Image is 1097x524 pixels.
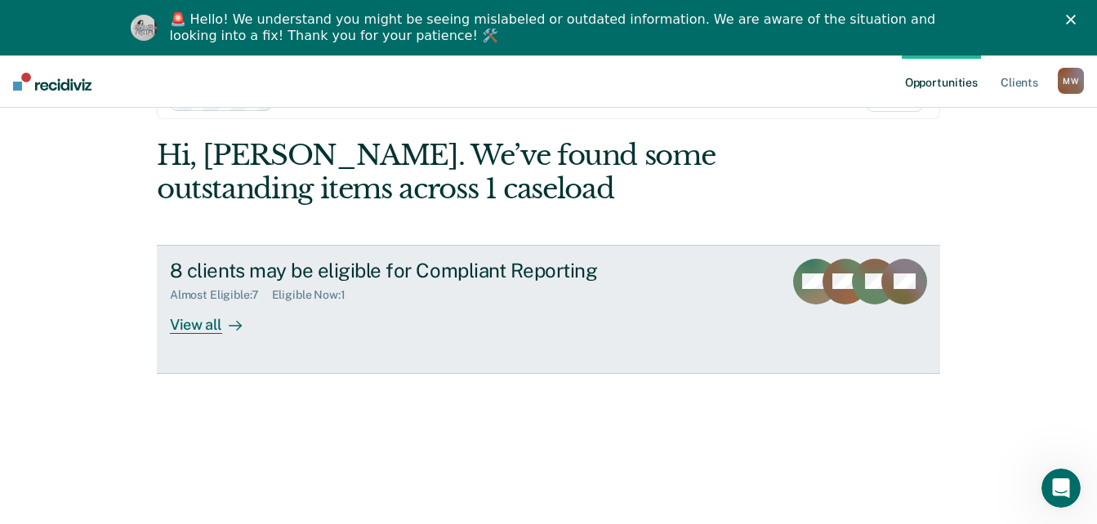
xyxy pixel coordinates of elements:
[1041,468,1081,508] iframe: Intercom live chat
[902,56,981,108] a: Opportunities
[13,73,91,91] img: Recidiviz
[157,245,940,374] a: 8 clients may be eligible for Compliant ReportingAlmost Eligible:7Eligible Now:1View all
[1066,15,1082,24] div: Close
[157,139,783,206] div: Hi, [PERSON_NAME]. We’ve found some outstanding items across 1 caseload
[170,259,743,282] div: 8 clients may be eligible for Compliant Reporting
[1058,68,1084,94] div: M W
[170,11,941,44] div: 🚨 Hello! We understand you might be seeing mislabeled or outdated information. We are aware of th...
[170,288,272,302] div: Almost Eligible : 7
[997,56,1041,108] a: Clients
[272,288,359,302] div: Eligible Now : 1
[1058,68,1084,94] button: MW
[131,15,157,41] img: Profile image for Kim
[170,302,261,334] div: View all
